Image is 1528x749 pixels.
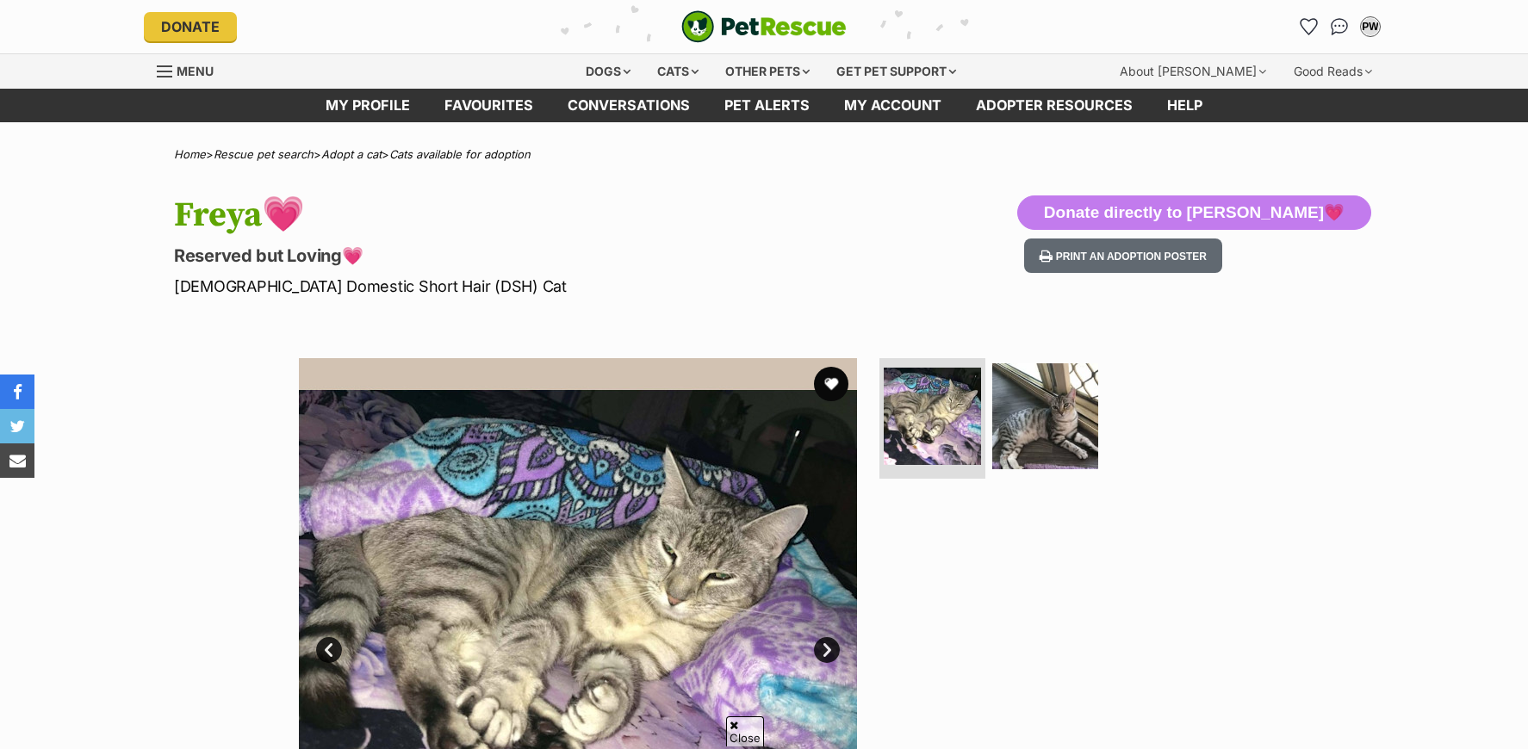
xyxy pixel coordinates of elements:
button: favourite [814,367,848,401]
a: Adopter resources [959,89,1150,122]
div: Dogs [574,54,643,89]
button: Donate directly to [PERSON_NAME]💗 [1017,195,1371,230]
a: Pet alerts [707,89,827,122]
img: logo-cat-932fe2b9b8326f06289b0f2fb663e598f794de774fb13d1741a6617ecf9a85b4.svg [681,10,847,43]
img: Photo of Freya💗 [884,368,981,465]
a: My profile [308,89,427,122]
p: Reserved but Loving💗 [174,244,903,268]
img: Photo of Freya💗 [992,363,1098,469]
div: > > > [131,148,1397,161]
h1: Freya💗 [174,195,903,235]
a: Home [174,147,206,161]
a: Favourites [427,89,550,122]
a: Menu [157,54,226,85]
div: About [PERSON_NAME] [1108,54,1278,89]
p: [DEMOGRAPHIC_DATA] Domestic Short Hair (DSH) Cat [174,275,903,298]
ul: Account quick links [1295,13,1384,40]
a: Cats available for adoption [389,147,531,161]
button: My account [1357,13,1384,40]
a: PetRescue [681,10,847,43]
div: Other pets [713,54,822,89]
a: Favourites [1295,13,1322,40]
a: Conversations [1326,13,1353,40]
a: Prev [316,637,342,663]
a: Next [814,637,840,663]
div: Cats [645,54,711,89]
a: Rescue pet search [214,147,314,161]
a: conversations [550,89,707,122]
span: Close [726,716,764,746]
button: Print an adoption poster [1024,238,1222,274]
div: PW [1362,18,1379,35]
a: Adopt a cat [321,147,382,161]
span: Menu [177,64,214,78]
a: My account [827,89,959,122]
img: chat-41dd97257d64d25036548639549fe6c8038ab92f7586957e7f3b1b290dea8141.svg [1331,18,1349,35]
a: Donate [144,12,237,41]
a: Help [1150,89,1220,122]
div: Get pet support [824,54,968,89]
div: Good Reads [1282,54,1384,89]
